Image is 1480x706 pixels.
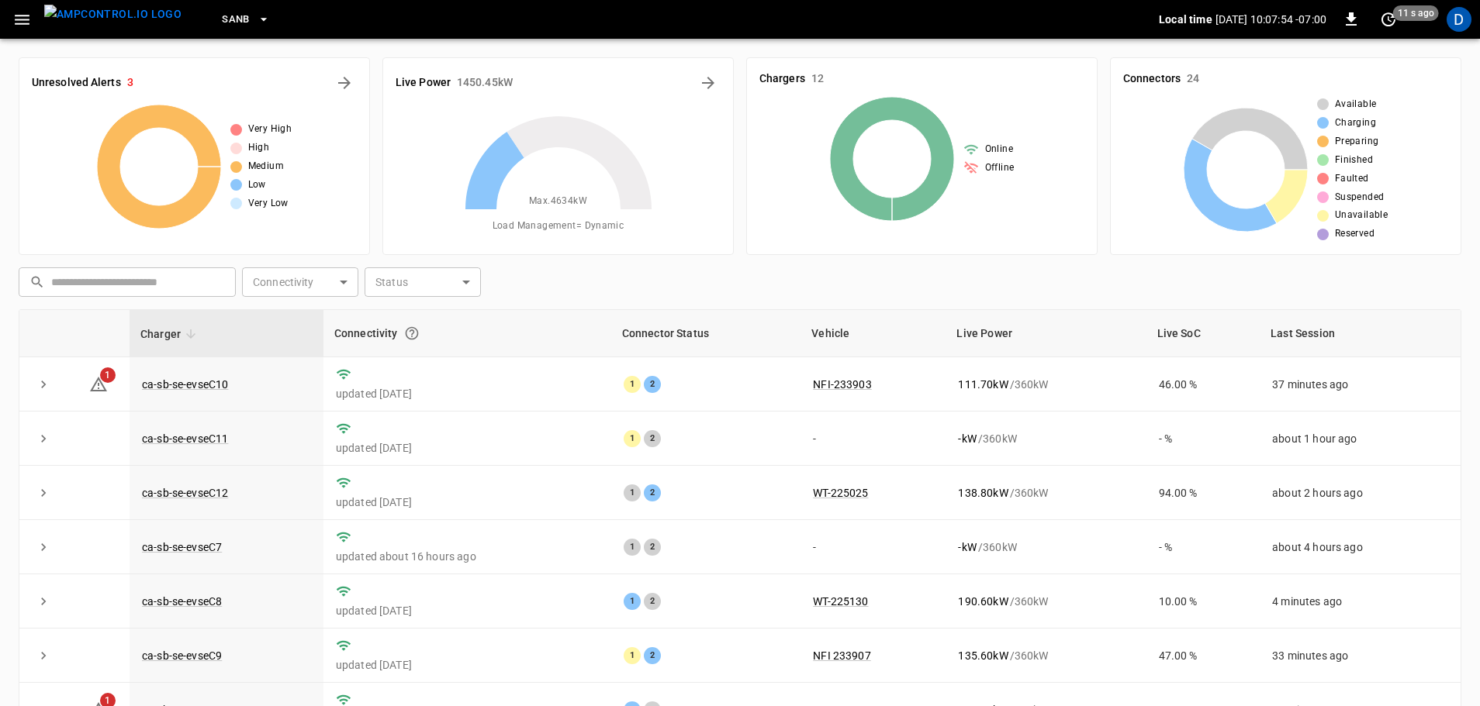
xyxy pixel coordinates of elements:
[32,536,55,559] button: expand row
[1146,310,1260,357] th: Live SoC
[813,378,872,391] a: NFI-233903
[100,367,116,383] span: 1
[142,541,222,553] a: ca-sb-se-evseC7
[624,484,641,501] div: 1
[127,74,133,91] h6: 3
[529,194,587,209] span: Max. 4634 kW
[985,142,1013,157] span: Online
[248,159,284,174] span: Medium
[801,412,946,466] td: -
[624,593,641,610] div: 1
[44,5,182,24] img: ampcontrol.io logo
[216,5,276,35] button: SanB
[32,590,55,613] button: expand row
[801,310,946,357] th: Vehicle
[1159,12,1212,27] p: Local time
[958,539,976,555] p: - kW
[332,71,357,95] button: All Alerts
[644,647,661,664] div: 2
[1187,71,1199,88] h6: 24
[801,520,946,574] td: -
[142,432,228,445] a: ca-sb-se-evseC11
[696,71,721,95] button: Energy Overview
[813,595,868,608] a: WT-225130
[946,310,1146,357] th: Live Power
[1146,629,1260,683] td: 47.00 %
[1260,520,1461,574] td: about 4 hours ago
[644,593,661,610] div: 2
[457,74,513,91] h6: 1450.45 kW
[624,647,641,664] div: 1
[644,539,661,556] div: 2
[32,481,55,505] button: expand row
[1376,7,1401,32] button: set refresh interval
[142,649,222,662] a: ca-sb-se-evseC9
[1146,412,1260,466] td: - %
[958,485,1133,501] div: / 360 kW
[248,140,270,156] span: High
[32,644,55,667] button: expand row
[142,487,228,499] a: ca-sb-se-evseC12
[958,377,1008,392] p: 111.70 kW
[142,595,222,608] a: ca-sb-se-evseC8
[624,539,641,556] div: 1
[958,648,1008,663] p: 135.60 kW
[644,484,661,501] div: 2
[958,594,1008,609] p: 190.60 kW
[1146,520,1260,574] td: - %
[644,430,661,447] div: 2
[334,319,600,347] div: Connectivity
[336,657,599,673] p: updated [DATE]
[958,431,1133,446] div: / 360 kW
[958,431,976,446] p: - kW
[32,74,121,91] h6: Unresolved Alerts
[1123,71,1181,88] h6: Connectors
[398,319,426,347] button: Connection between the charger and our software.
[1335,190,1385,205] span: Suspended
[1447,7,1471,32] div: profile-icon
[142,378,228,391] a: ca-sb-se-evseC10
[1146,574,1260,629] td: 10.00 %
[336,603,599,618] p: updated [DATE]
[248,122,292,137] span: Very High
[140,325,201,343] span: Charger
[958,485,1008,501] p: 138.80 kW
[624,376,641,393] div: 1
[958,648,1133,663] div: / 360 kW
[813,649,871,662] a: NFI 233907
[958,594,1133,609] div: / 360 kW
[1260,310,1461,357] th: Last Session
[248,196,289,212] span: Very Low
[644,376,661,393] div: 2
[1335,115,1376,131] span: Charging
[1215,12,1326,27] p: [DATE] 10:07:54 -07:00
[958,539,1133,555] div: / 360 kW
[759,71,805,88] h6: Chargers
[1260,629,1461,683] td: 33 minutes ago
[611,310,801,357] th: Connector Status
[248,177,266,193] span: Low
[336,440,599,456] p: updated [DATE]
[1146,466,1260,520] td: 94.00 %
[1260,357,1461,412] td: 37 minutes ago
[1335,134,1379,150] span: Preparing
[1335,226,1375,242] span: Reserved
[493,219,624,234] span: Load Management = Dynamic
[336,494,599,510] p: updated [DATE]
[222,11,250,29] span: SanB
[1335,97,1377,112] span: Available
[1260,412,1461,466] td: about 1 hour ago
[336,549,599,564] p: updated about 16 hours ago
[1146,357,1260,412] td: 46.00 %
[624,430,641,447] div: 1
[32,427,55,450] button: expand row
[985,160,1015,176] span: Offline
[1335,208,1388,223] span: Unavailable
[811,71,824,88] h6: 12
[89,377,108,389] a: 1
[32,373,55,396] button: expand row
[1335,153,1373,168] span: Finished
[1260,466,1461,520] td: about 2 hours ago
[396,74,451,91] h6: Live Power
[813,487,868,499] a: WT-225025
